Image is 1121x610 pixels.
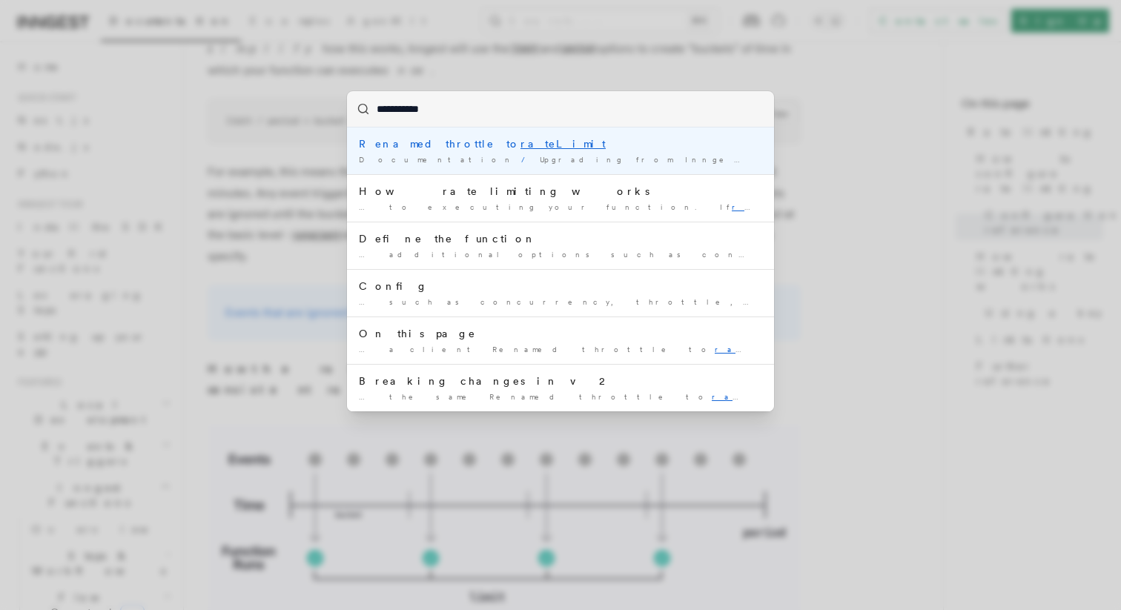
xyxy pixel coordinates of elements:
[359,296,762,308] div: … such as concurrency, throttle, debounce, , priority, batchEvents …
[359,391,762,402] div: … the same Renamed throttle to - the concept didn …
[520,138,606,150] mark: rateLimit
[359,374,762,388] div: Breaking changes in v2
[359,202,762,213] div: … to executing your function. If is configured, Inngest …
[732,202,827,211] mark: rateLimit
[359,249,762,260] div: … additional options such as concurrency, , retries, or batch …
[712,392,807,401] mark: rateLimit
[715,345,810,354] mark: rateLimit
[359,136,762,151] div: Renamed throttle to
[359,231,762,246] div: Define the function
[540,155,921,164] span: Upgrading from Inngest SDK v1 to v2
[359,184,762,199] div: How rate limiting works
[359,155,515,164] span: Documentation
[521,155,534,164] span: /
[359,326,762,341] div: On this page
[359,344,762,355] div: … a client Renamed throttle to Migrating from Inngest …
[359,279,762,294] div: Config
